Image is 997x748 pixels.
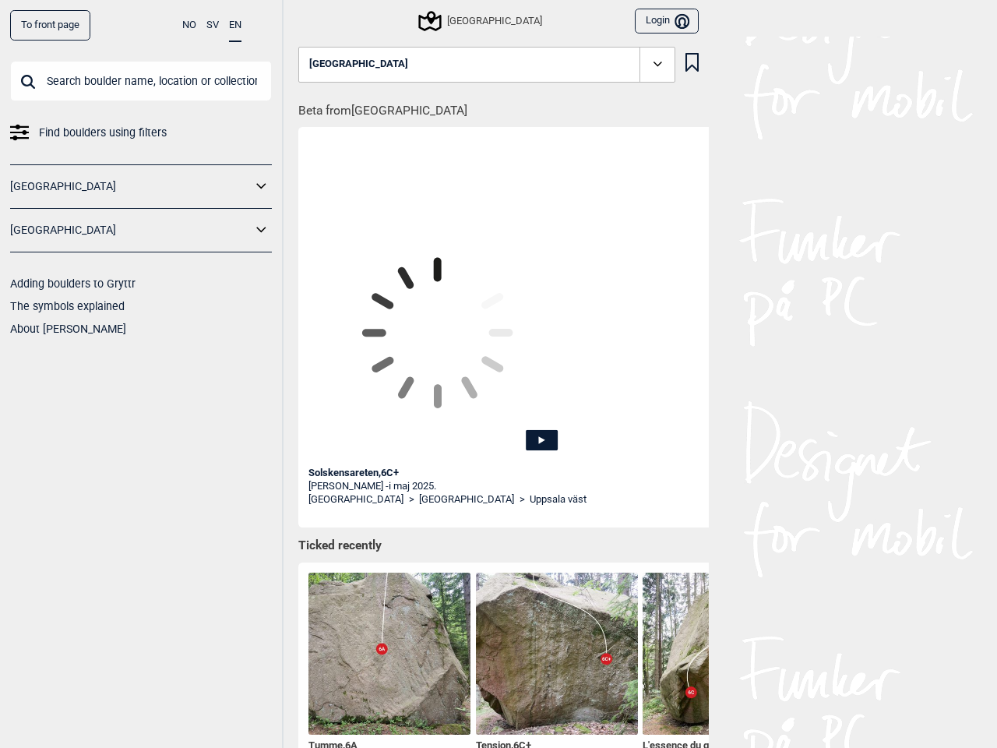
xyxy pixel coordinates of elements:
a: [GEOGRAPHIC_DATA] [10,219,252,242]
button: NO [182,10,196,41]
a: About [PERSON_NAME] [10,323,126,335]
a: Adding boulders to Gryttr [10,277,136,290]
a: Find boulders using filters [10,122,272,144]
div: [PERSON_NAME] - [308,480,567,493]
img: Tension [476,573,638,735]
span: i maj 2025. [389,480,436,492]
a: [GEOGRAPHIC_DATA] [419,493,514,506]
button: Login [635,9,699,34]
a: To front page [10,10,90,41]
span: Find boulders using filters [39,122,167,144]
h1: Ticked recently [298,538,699,555]
button: [GEOGRAPHIC_DATA] [298,47,675,83]
a: The symbols explained [10,300,125,312]
a: [GEOGRAPHIC_DATA] [308,493,403,506]
span: [GEOGRAPHIC_DATA] [309,58,408,70]
a: [GEOGRAPHIC_DATA] [10,175,252,198]
a: Uppsala väst [530,493,587,506]
button: EN [229,10,241,42]
img: Lessence du granit [643,573,805,735]
span: > [409,493,414,506]
div: [GEOGRAPHIC_DATA] [421,12,542,30]
div: Solskensareten , 6C+ [308,467,567,480]
input: Search boulder name, location or collection [10,61,272,101]
img: Tumme [308,573,470,735]
span: > [520,493,525,506]
h1: Beta from [GEOGRAPHIC_DATA] [298,93,709,120]
button: SV [206,10,219,41]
